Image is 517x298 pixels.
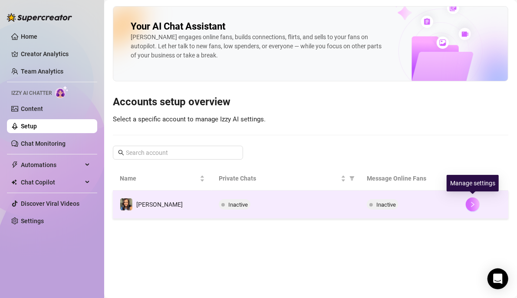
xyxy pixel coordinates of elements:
[349,176,355,181] span: filter
[21,140,66,147] a: Chat Monitoring
[21,218,44,224] a: Settings
[7,13,72,22] img: logo-BBDzfeDw.svg
[11,161,18,168] span: thunderbolt
[21,68,63,75] a: Team Analytics
[113,115,266,123] span: Select a specific account to manage Izzy AI settings.
[212,167,360,191] th: Private Chats
[21,175,82,189] span: Chat Copilot
[447,175,499,191] div: Manage settings
[11,89,52,97] span: Izzy AI Chatter
[113,95,508,109] h3: Accounts setup overview
[120,198,132,211] img: Emma
[487,268,508,289] div: Open Intercom Messenger
[118,150,124,156] span: search
[367,174,445,183] span: Message Online Fans
[21,123,37,130] a: Setup
[21,158,82,172] span: Automations
[348,172,356,185] span: filter
[126,148,231,157] input: Search account
[131,20,225,33] h2: Your AI Chat Assistant
[466,198,480,211] button: right
[228,201,248,208] span: Inactive
[447,172,455,185] span: filter
[136,201,183,208] span: [PERSON_NAME]
[11,179,17,185] img: Chat Copilot
[21,47,90,61] a: Creator Analytics
[219,174,339,183] span: Private Chats
[131,33,382,60] div: [PERSON_NAME] engages online fans, builds connections, flirts, and sells to your fans on autopilo...
[55,86,69,98] img: AI Chatter
[21,105,43,112] a: Content
[21,200,79,207] a: Discover Viral Videos
[470,201,476,208] span: right
[21,33,37,40] a: Home
[376,201,396,208] span: Inactive
[120,174,198,183] span: Name
[113,167,212,191] th: Name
